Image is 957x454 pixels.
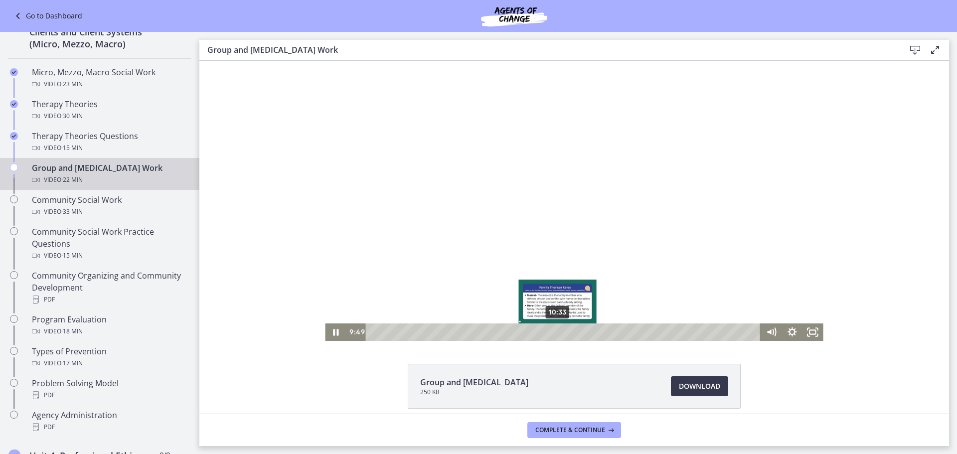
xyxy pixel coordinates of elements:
[582,263,603,280] button: Show settings menu
[420,376,528,388] span: Group and [MEDICAL_DATA]
[454,4,574,28] img: Agents of Change
[32,162,187,186] div: Group and [MEDICAL_DATA] Work
[32,325,187,337] div: Video
[527,422,621,438] button: Complete & continue
[10,100,18,108] i: Completed
[32,98,187,122] div: Therapy Theories
[61,250,83,262] span: · 15 min
[32,250,187,262] div: Video
[32,206,187,218] div: Video
[32,409,187,433] div: Agency Administration
[10,132,18,140] i: Completed
[679,380,720,392] span: Download
[671,376,728,396] a: Download
[535,426,605,434] span: Complete & continue
[420,388,528,396] span: 250 KB
[29,14,151,50] h2: Unit 3: Interventions with Clients and Client Systems (Micro, Mezzo, Macro)
[562,263,583,280] button: Mute
[10,68,18,76] i: Completed
[61,325,83,337] span: · 18 min
[32,421,187,433] div: PDF
[32,345,187,369] div: Types of Prevention
[32,313,187,337] div: Program Evaluation
[32,130,187,154] div: Therapy Theories Questions
[32,226,187,262] div: Community Social Work Practice Questions
[32,270,187,305] div: Community Organizing and Community Development
[32,357,187,369] div: Video
[32,110,187,122] div: Video
[603,263,624,280] button: Fullscreen
[61,78,83,90] span: · 23 min
[32,174,187,186] div: Video
[61,206,83,218] span: · 33 min
[32,389,187,401] div: PDF
[32,78,187,90] div: Video
[32,142,187,154] div: Video
[61,174,83,186] span: · 22 min
[32,377,187,401] div: Problem Solving Model
[61,142,83,154] span: · 15 min
[32,66,187,90] div: Micro, Mezzo, Macro Social Work
[32,294,187,305] div: PDF
[61,110,83,122] span: · 30 min
[207,44,889,56] h3: Group and [MEDICAL_DATA] Work
[12,10,82,22] a: Go to Dashboard
[61,357,83,369] span: · 17 min
[199,61,949,341] iframe: Video Lesson
[32,194,187,218] div: Community Social Work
